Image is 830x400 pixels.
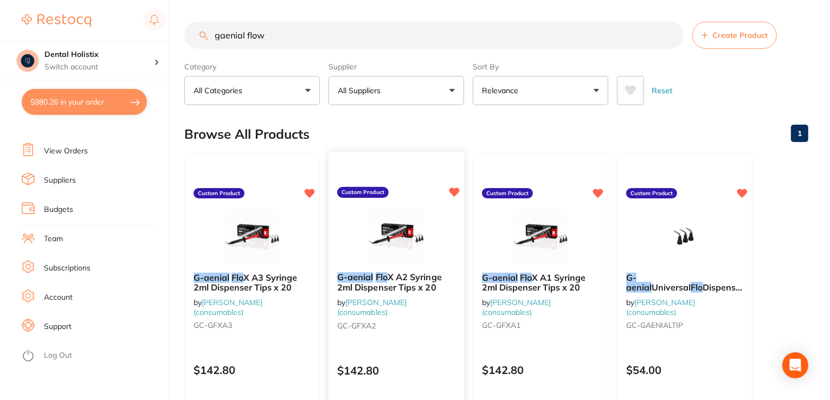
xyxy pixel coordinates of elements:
p: All Categories [194,85,247,96]
a: [PERSON_NAME] (consumables) [482,298,551,317]
a: Subscriptions [44,263,91,274]
p: $142.80 [482,364,599,376]
span: by [626,298,695,317]
button: All Categories [184,76,320,105]
em: G-aenial [626,272,652,293]
span: by [337,297,407,317]
p: $142.80 [337,364,455,377]
em: Flo [520,272,532,283]
em: Flo [231,272,243,283]
button: Relevance [473,76,608,105]
p: All Suppliers [338,85,385,96]
a: Restocq Logo [22,8,91,33]
label: Custom Product [626,188,677,199]
label: Custom Product [337,187,389,198]
em: G-aenial [194,272,229,283]
b: G-aenial Universal Flo Dispensing Tip Plastic pkt 30 [626,273,743,293]
img: G-aenial Flo X A1 Syringe 2ml Dispenser Tips x 20 [505,210,576,264]
a: Log Out [44,350,72,361]
img: G-aenial Flo X A2 Syringe 2ml Dispenser Tips x 20 [361,209,432,263]
b: G-aenial Flo X A1 Syringe 2ml Dispenser Tips x 20 [482,273,599,293]
b: G-aenial Flo X A2 Syringe 2ml Dispenser Tips x 20 [337,272,455,292]
span: by [194,298,262,317]
p: $142.80 [194,364,311,376]
a: Suppliers [44,175,76,186]
span: by [482,298,551,317]
a: Support [44,321,72,332]
a: Account [44,292,73,303]
em: G-aenial [337,272,374,282]
a: [PERSON_NAME] (consumables) [194,298,262,317]
img: Dental Holistix [17,50,38,72]
span: GC-GAENIALTIP [626,320,683,330]
img: G-aenial Universal Flo Dispensing Tip Plastic pkt 30 [649,210,720,264]
span: GC-GFXA1 [482,320,520,330]
a: [PERSON_NAME] (consumables) [337,297,407,317]
span: GC-GFXA2 [337,321,376,331]
label: Custom Product [482,188,533,199]
span: Create Product [712,31,768,40]
p: Switch account [44,62,154,73]
span: Dispensing Tip Plastic pkt 30 [626,282,749,302]
span: X A1 Syringe 2ml Dispenser Tips x 20 [482,272,585,293]
button: All Suppliers [329,76,464,105]
a: View Orders [44,146,88,157]
h2: Browse All Products [184,127,310,142]
h4: Dental Holistix [44,49,154,60]
a: 1 [791,122,808,144]
em: G-aenial [482,272,518,283]
label: Sort By [473,62,608,72]
p: $54.00 [626,364,743,376]
label: Supplier [329,62,464,72]
a: [PERSON_NAME] (consumables) [626,298,695,317]
label: Category [184,62,320,72]
img: Restocq Logo [22,14,91,27]
img: G-aenial Flo X A3 Syringe 2ml Dispenser Tips x 20 [217,210,287,264]
a: Team [44,234,63,244]
span: X A3 Syringe 2ml Dispenser Tips x 20 [194,272,297,293]
div: Open Intercom Messenger [782,352,808,378]
button: Create Product [692,22,777,49]
label: Custom Product [194,188,245,199]
input: Search Products [184,22,684,49]
button: Reset [648,76,675,105]
button: Log Out [22,347,165,365]
p: Relevance [482,85,523,96]
em: Flo [691,282,703,293]
span: Universal [652,282,691,293]
button: $980.26 in your order [22,89,147,115]
a: Budgets [44,204,73,215]
span: GC-GFXA3 [194,320,232,330]
b: G-aenial Flo X A3 Syringe 2ml Dispenser Tips x 20 [194,273,311,293]
em: Flo [376,272,388,282]
span: X A2 Syringe 2ml Dispenser Tips x 20 [337,272,442,293]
